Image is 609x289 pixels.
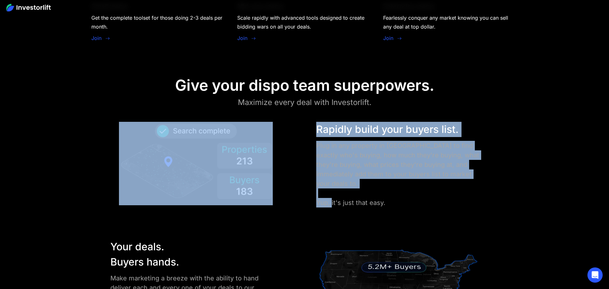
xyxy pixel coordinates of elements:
a: Join [91,34,101,42]
a: Join [237,34,247,42]
div: Your deals. Buyers hands. [110,239,264,270]
div: Plug in any property in [GEOGRAPHIC_DATA] to find exactly who's buying, how much they're buying, ... [316,141,480,207]
div: Fearlessly conquer any market knowing you can sell any deal at top dollar. [383,13,518,31]
div: Get the complete toolset for those doing 2-3 deals per month. [91,13,226,31]
div: Rapidly build your buyers list. [316,122,480,137]
div: Open Intercom Messenger [587,267,603,283]
a: Join [383,34,393,42]
div: Scale rapidly with advanced tools designed to create bidding wars on all your deals. [237,13,372,31]
div: Give your dispo team superpowers. [175,76,434,95]
div: Maximize every deal with Investorlift. [238,97,371,108]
